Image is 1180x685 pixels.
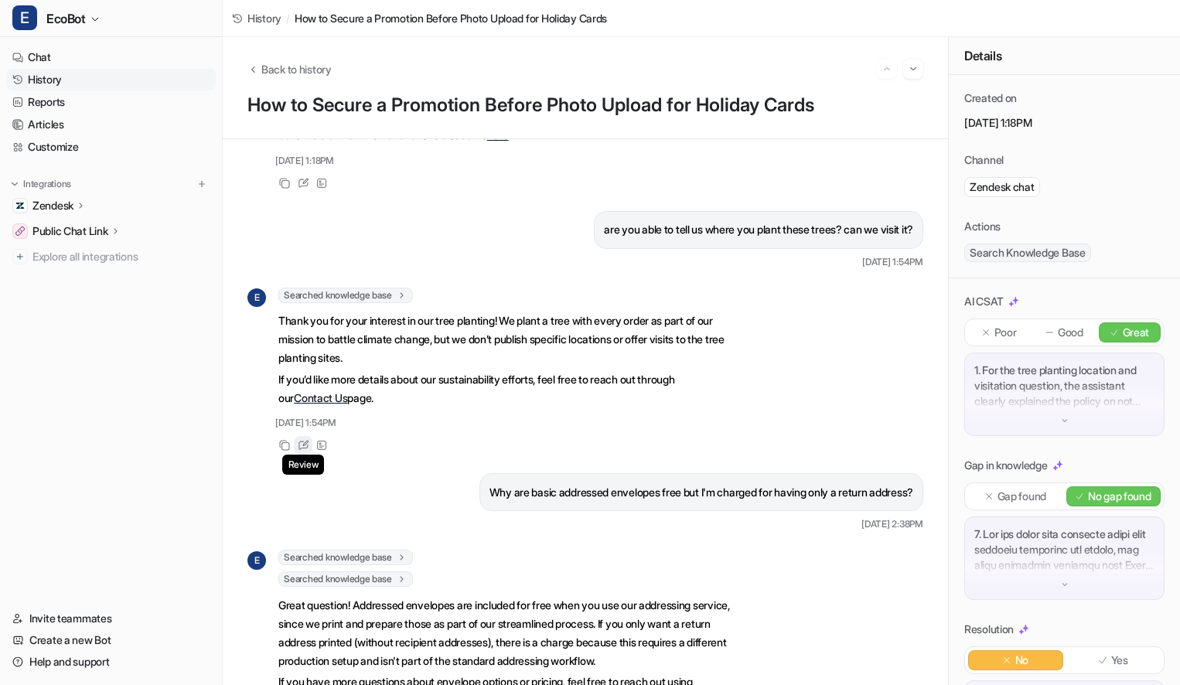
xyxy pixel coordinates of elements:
[6,651,216,673] a: Help and support
[232,10,281,26] a: History
[247,288,266,307] span: E
[278,571,413,587] span: Searched knowledge base
[861,517,923,531] span: [DATE] 2:38PM
[12,5,37,30] span: E
[6,91,216,113] a: Reports
[247,94,923,117] h1: How to Secure a Promotion Before Photo Upload for Holiday Cards
[998,489,1046,504] p: Gap found
[6,46,216,68] a: Chat
[294,391,347,404] a: Contact Us
[964,152,1004,168] p: Channel
[1059,579,1070,590] img: down-arrow
[1111,653,1128,668] p: Yes
[949,37,1180,75] div: Details
[974,527,1154,573] p: 7. Lor ips dolor sita consecte adipi elit seddoeiu temporinc utl etdolo, mag aliqu enimadmin veni...
[964,622,1014,637] p: Resolution
[964,458,1048,473] p: Gap in knowledge
[964,294,1004,309] p: AI CSAT
[6,608,216,629] a: Invite teammates
[1088,489,1151,504] p: No gap found
[1015,653,1028,668] p: No
[862,255,923,269] span: [DATE] 1:54PM
[278,550,413,565] span: Searched knowledge base
[247,61,332,77] button: Back to history
[32,223,108,239] p: Public Chat Link
[32,244,210,269] span: Explore all integrations
[964,90,1017,106] p: Created on
[15,201,25,210] img: Zendesk
[1059,415,1070,426] img: down-arrow
[278,288,413,303] span: Searched knowledge base
[604,220,913,239] p: are you able to tell us where you plant these trees? can we visit it?
[1058,325,1083,340] p: Good
[970,179,1035,195] p: Zendesk chat
[1123,325,1150,340] p: Great
[295,10,607,26] span: How to Secure a Promotion Before Photo Upload for Holiday Cards
[6,69,216,90] a: History
[275,416,336,430] span: [DATE] 1:54PM
[6,246,216,268] a: Explore all integrations
[908,62,919,76] img: Next session
[9,179,20,189] img: expand menu
[964,219,1001,234] p: Actions
[994,325,1017,340] p: Poor
[46,8,86,29] span: EcoBot
[964,115,1165,131] p: [DATE] 1:18PM
[15,227,25,236] img: Public Chat Link
[261,61,332,77] span: Back to history
[275,154,334,168] span: [DATE] 1:18PM
[196,179,207,189] img: menu_add.svg
[247,551,266,570] span: E
[278,596,731,670] p: Great question! Addressed envelopes are included for free when you use our addressing service, si...
[489,483,913,502] p: Why are basic addressed envelopes free but I'm charged for having only a return address?
[6,176,76,192] button: Integrations
[974,363,1154,409] p: 1. For the tree planting location and visitation question, the assistant clearly explained the po...
[23,178,71,190] p: Integrations
[903,59,923,79] button: Go to next session
[6,136,216,158] a: Customize
[286,10,290,26] span: /
[6,629,216,651] a: Create a new Bot
[32,198,73,213] p: Zendesk
[964,244,1091,262] span: Search Knowledge Base
[882,62,892,76] img: Previous session
[278,370,731,407] p: If you’d like more details about our sustainability efforts, feel free to reach out through our p...
[6,114,216,135] a: Articles
[247,10,281,26] span: History
[877,59,897,79] button: Go to previous session
[278,312,731,367] p: Thank you for your interest in our tree planting! We plant a tree with every order as part of our...
[282,455,325,475] span: Review
[12,249,28,264] img: explore all integrations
